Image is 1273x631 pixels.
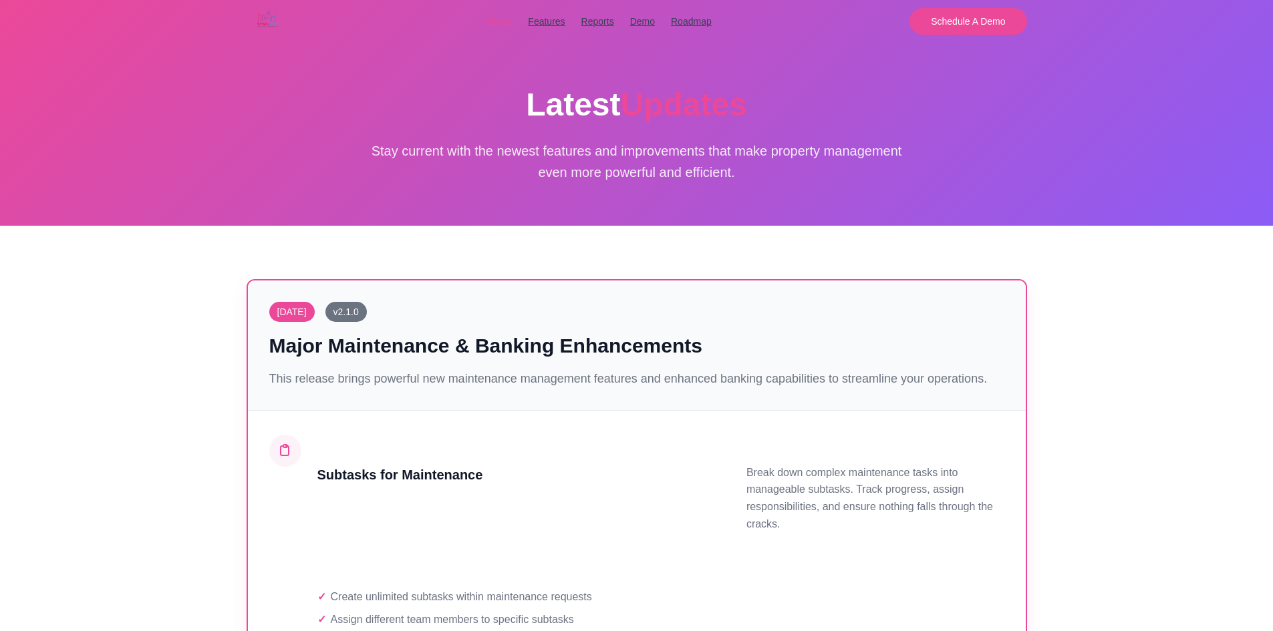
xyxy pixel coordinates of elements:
[630,14,655,29] a: Demo
[317,464,704,485] h3: Subtasks for Maintenance
[621,87,747,122] span: Updates
[247,3,289,35] img: Simplicity Logo
[909,8,1026,35] button: Schedule A Demo
[671,14,712,29] a: Roadmap
[581,14,614,29] a: Reports
[746,464,1004,532] p: Break down complex maintenance tasks into manageable subtasks. Track progress, assign responsibil...
[269,369,1004,389] p: This release brings powerful new maintenance management features and enhanced banking capabilitie...
[370,85,904,124] h1: Latest
[317,608,704,631] li: Assign different team members to specific subtasks
[528,14,565,29] a: Features
[269,333,1004,359] h2: Major Maintenance & Banking Enhancements
[325,302,367,322] span: v2.1.0
[370,140,904,183] p: Stay current with the newest features and improvements that make property management even more po...
[317,586,704,608] li: Create unlimited subtasks within maintenance requests
[487,14,512,29] a: Home
[269,302,315,322] span: [DATE]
